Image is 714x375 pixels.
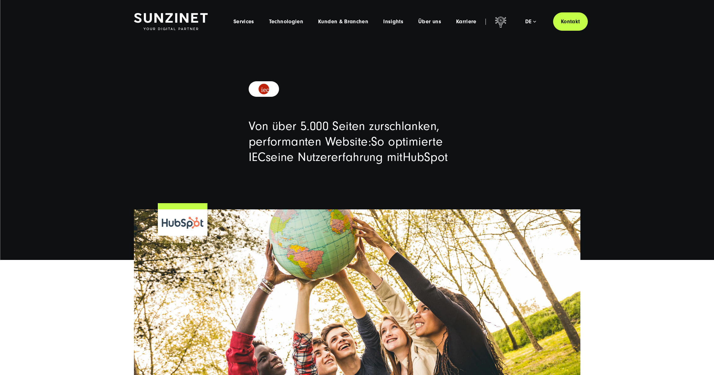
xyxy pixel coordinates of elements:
[383,19,403,25] a: Insights
[266,150,403,164] span: seine Nutzererfahrung mit
[318,19,368,25] a: Kunden & Branchen
[233,19,254,25] a: Services
[456,19,477,25] a: Karriere
[525,19,536,25] div: de
[249,119,384,133] span: Von über 5.000 Seiten zur
[553,12,588,31] a: Kontakt
[269,19,303,25] a: Technologien
[418,19,441,25] a: Über uns
[403,150,448,164] span: HubSpot
[161,216,204,230] img: HubSpot All-in-one-Plattform für Inbound Marketing, Sales, CRM und Kundenservice Logo
[134,13,208,30] img: SUNZINET Full Service Digital Agentur
[368,135,371,149] span: :
[259,84,269,94] img: logo_IEC | content optimierung SUNZINET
